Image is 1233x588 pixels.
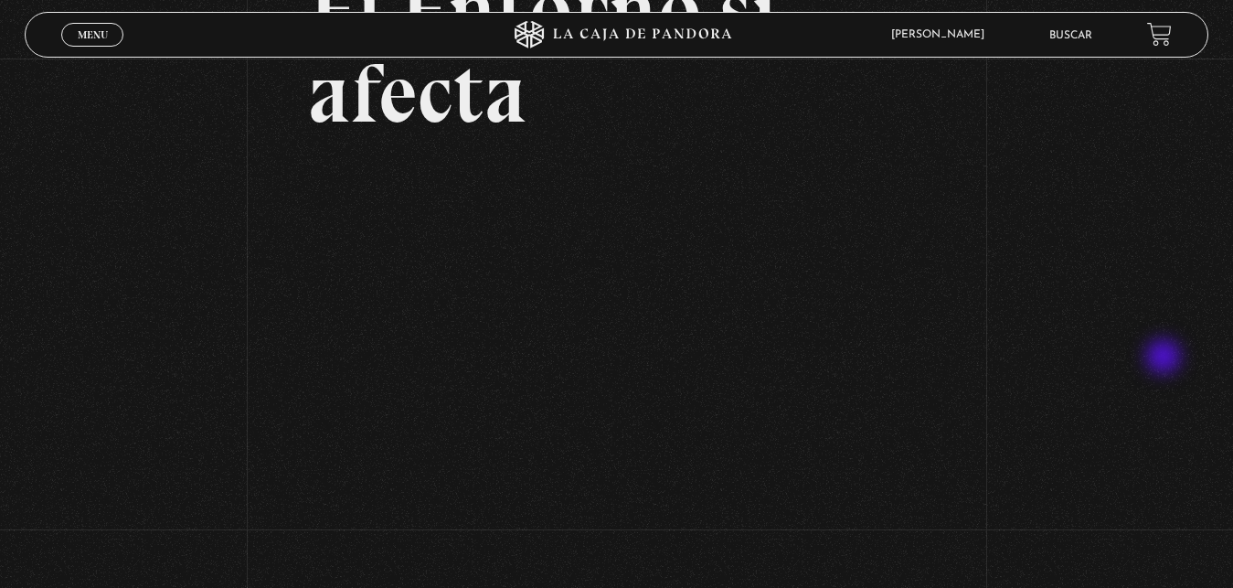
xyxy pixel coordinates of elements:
[309,163,924,509] iframe: Dailymotion video player – El entorno si Afecta Live (95)
[1049,30,1092,41] a: Buscar
[1147,22,1172,47] a: View your shopping cart
[78,29,108,40] span: Menu
[71,45,114,58] span: Cerrar
[882,29,1003,40] span: [PERSON_NAME]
